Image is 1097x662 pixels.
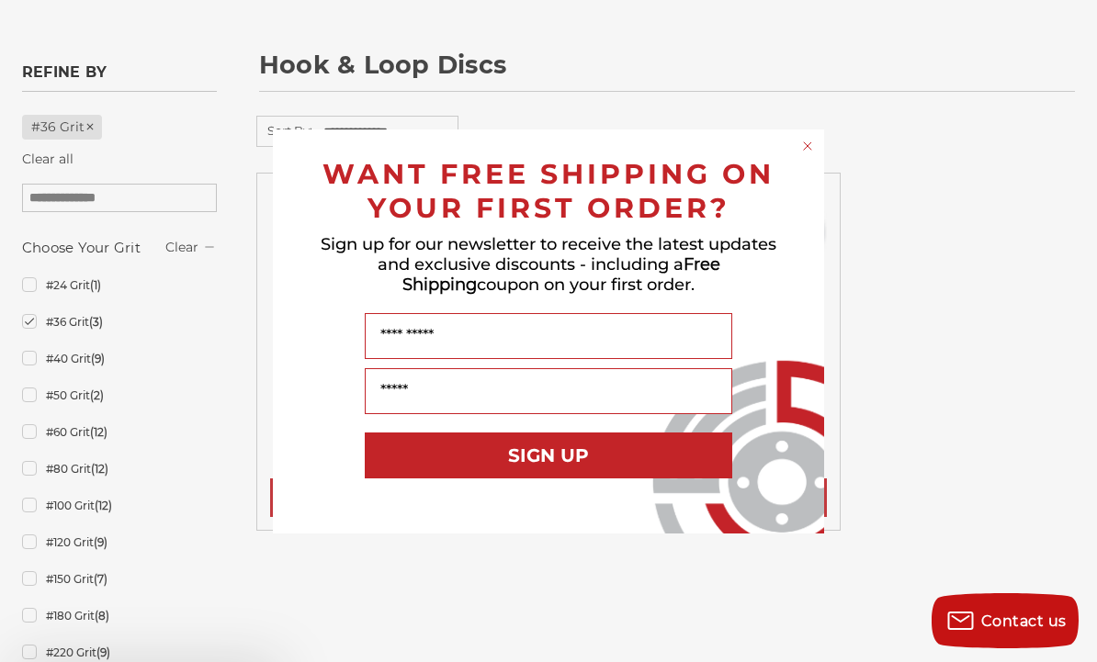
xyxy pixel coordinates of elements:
span: Sign up for our newsletter to receive the latest updates and exclusive discounts - including a co... [321,234,776,295]
button: Contact us [932,593,1079,648]
span: Free Shipping [402,254,720,295]
button: Close dialog [798,137,817,155]
span: WANT FREE SHIPPING ON YOUR FIRST ORDER? [322,157,775,225]
button: SIGN UP [365,432,732,478]
span: Contact us [981,612,1067,630]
